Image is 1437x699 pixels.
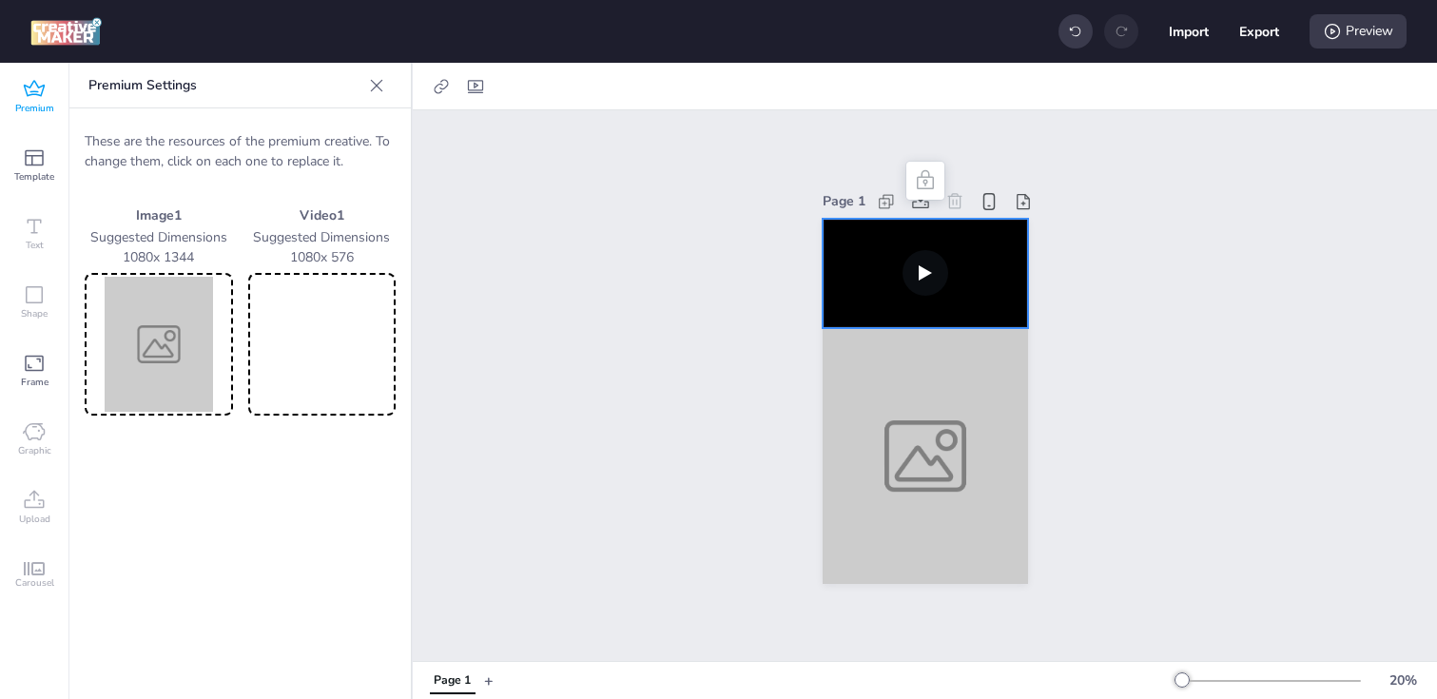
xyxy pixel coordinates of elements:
[18,443,51,458] span: Graphic
[1380,670,1426,690] div: 20 %
[248,227,397,247] p: Suggested Dimensions
[21,375,49,390] span: Frame
[484,664,494,697] button: +
[15,575,54,591] span: Carousel
[21,306,48,321] span: Shape
[14,169,54,184] span: Template
[823,191,865,211] div: Page 1
[434,672,471,689] div: Page 1
[1310,14,1407,49] div: Preview
[420,664,484,697] div: Tabs
[30,17,102,46] img: logo Creative Maker
[85,227,233,247] p: Suggested Dimensions
[248,205,397,225] p: Video 1
[15,101,54,116] span: Premium
[85,131,396,171] p: These are the resources of the premium creative. To change them, click on each one to replace it.
[1239,11,1279,51] button: Export
[248,247,397,267] p: 1080 x 576
[26,238,44,253] span: Text
[1169,11,1209,51] button: Import
[85,205,233,225] p: Image 1
[19,512,50,527] span: Upload
[88,63,361,108] p: Premium Settings
[85,247,233,267] p: 1080 x 1344
[88,277,229,412] img: Preview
